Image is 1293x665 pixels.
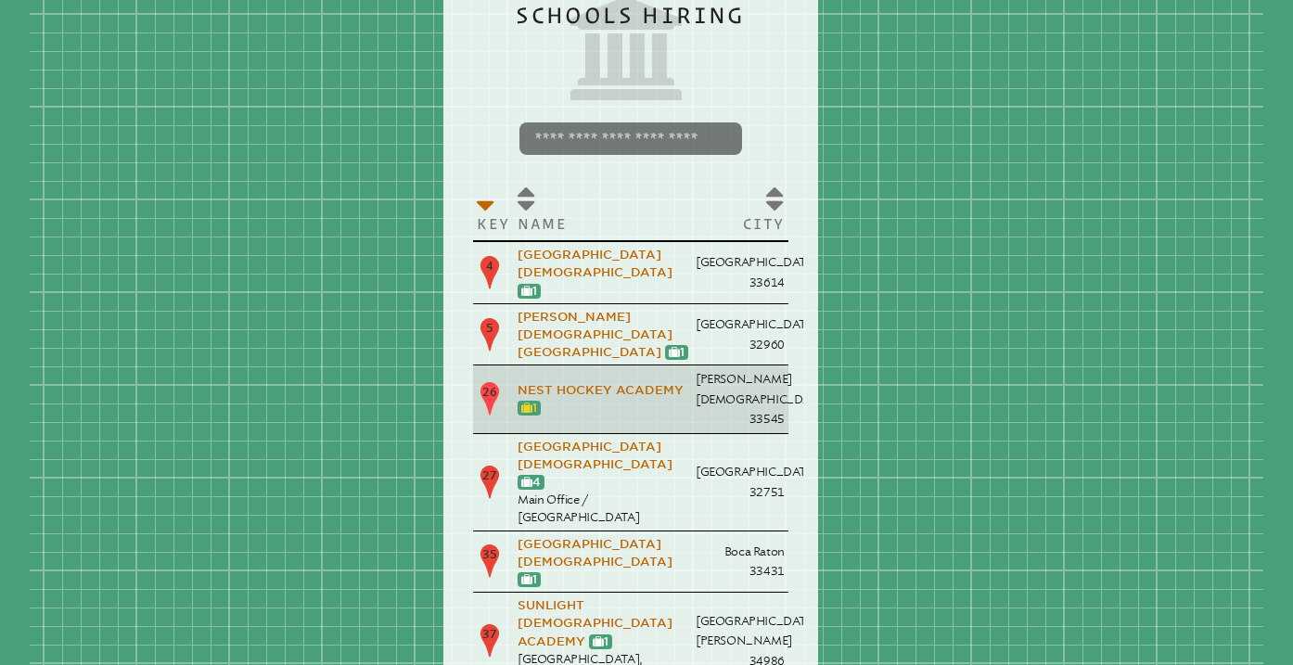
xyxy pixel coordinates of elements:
[696,462,785,502] p: [GEOGRAPHIC_DATA] 32751
[518,598,672,647] a: Sunlight [DEMOGRAPHIC_DATA] Academy
[477,622,503,659] p: 37
[696,542,785,582] p: Boca Raton 33431
[477,543,503,580] p: 35
[477,464,503,501] p: 27
[696,214,785,233] p: City
[521,284,537,298] a: 1
[518,248,672,279] a: [GEOGRAPHIC_DATA][DEMOGRAPHIC_DATA]
[593,634,608,648] a: 1
[518,214,688,233] p: Name
[669,345,685,359] a: 1
[477,254,503,291] p: 4
[521,572,537,586] a: 1
[477,380,503,417] p: 26
[518,310,672,359] a: [PERSON_NAME][DEMOGRAPHIC_DATA][GEOGRAPHIC_DATA]
[696,314,785,354] p: [GEOGRAPHIC_DATA] 32960
[521,401,537,415] a: 1
[696,252,785,292] p: [GEOGRAPHIC_DATA] 33614
[477,316,503,353] p: 5
[518,440,672,471] a: [GEOGRAPHIC_DATA][DEMOGRAPHIC_DATA]
[518,537,672,569] a: [GEOGRAPHIC_DATA][DEMOGRAPHIC_DATA]
[696,369,785,428] p: [PERSON_NAME][DEMOGRAPHIC_DATA] 33545
[518,383,684,397] a: Nest Hockey Academy
[521,475,541,489] a: 4
[477,214,510,233] p: Key
[518,491,688,526] p: Main Office / [GEOGRAPHIC_DATA]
